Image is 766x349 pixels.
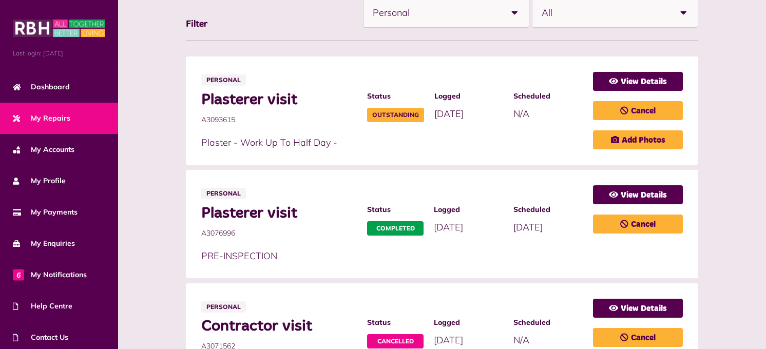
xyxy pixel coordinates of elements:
a: View Details [593,299,683,318]
a: Cancel [593,215,683,234]
span: Last login: [DATE] [13,49,105,58]
span: [DATE] [434,221,463,233]
a: Add Photos [593,130,683,149]
span: Plasterer visit [201,204,357,223]
span: Outstanding [367,108,424,122]
span: My Profile [13,176,66,186]
span: My Notifications [13,269,87,280]
span: Contractor visit [201,317,357,336]
a: Cancel [593,101,683,120]
span: Status [367,204,424,215]
img: MyRBH [13,18,105,38]
a: View Details [593,185,683,204]
span: My Payments [13,207,78,218]
p: Plaster - Work Up To Half Day - [201,135,583,149]
span: Scheduled [513,91,583,102]
span: Logged [434,91,504,102]
span: Filter [186,20,207,29]
span: Contact Us [13,332,68,343]
span: Cancelled [367,334,424,348]
span: [DATE] [434,334,463,346]
span: My Enquiries [13,238,75,249]
a: Cancel [593,328,683,347]
span: Plasterer visit [201,91,357,109]
span: N/A [513,334,529,346]
span: Help Centre [13,301,72,312]
span: 6 [13,269,24,280]
span: Scheduled [513,317,583,328]
a: View Details [593,72,683,91]
span: [DATE] [513,221,543,233]
span: Dashboard [13,82,70,92]
span: My Repairs [13,113,70,124]
span: My Accounts [13,144,74,155]
span: Personal [201,301,246,313]
span: Scheduled [513,204,583,215]
span: Status [367,317,424,328]
p: PRE-INSPECTION [201,249,583,263]
span: N/A [513,108,529,120]
span: Logged [434,204,503,215]
span: Personal [201,74,246,86]
span: Logged [434,317,503,328]
span: [DATE] [434,108,464,120]
span: Personal [201,188,246,199]
span: A3093615 [201,114,357,125]
span: A3076996 [201,228,357,239]
span: Completed [367,221,424,236]
span: Status [367,91,424,102]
